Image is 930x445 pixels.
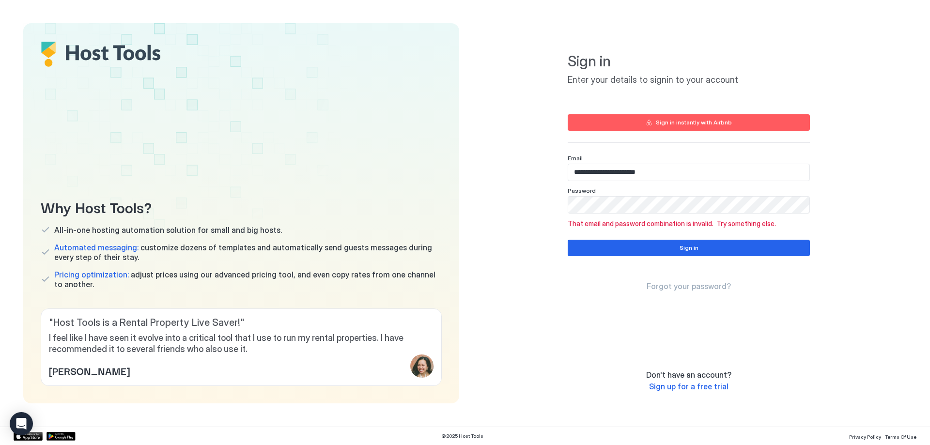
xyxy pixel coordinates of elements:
span: I feel like I have seen it evolve into a critical tool that I use to run my rental properties. I ... [49,333,434,354]
span: Terms Of Use [885,434,916,440]
input: Input Field [568,197,809,213]
span: That email and password combination is invalid. Try something else. [568,219,810,228]
a: Sign up for a free trial [649,382,728,392]
span: Password [568,187,596,194]
span: Pricing optimization: [54,270,129,279]
input: Input Field [568,164,809,181]
span: Why Host Tools? [41,196,442,217]
div: Sign in instantly with Airbnb [656,118,732,127]
div: Sign in [680,244,698,252]
span: customize dozens of templates and automatically send guests messages during every step of their s... [54,243,442,262]
span: © 2025 Host Tools [441,433,483,439]
span: Sign up for a free trial [649,382,728,391]
span: Sign in [568,52,810,71]
span: [PERSON_NAME] [49,363,130,378]
a: App Store [14,432,43,441]
a: Privacy Policy [849,431,881,441]
span: adjust prices using our advanced pricing tool, and even copy rates from one channel to another. [54,270,442,289]
button: Sign in instantly with Airbnb [568,114,810,131]
span: Enter your details to signin to your account [568,75,810,86]
div: Open Intercom Messenger [10,412,33,435]
a: Terms Of Use [885,431,916,441]
span: Don't have an account? [646,370,731,380]
a: Google Play Store [46,432,76,441]
a: Forgot your password? [647,281,731,292]
span: Email [568,154,583,162]
button: Sign in [568,240,810,256]
span: Automated messaging: [54,243,139,252]
span: " Host Tools is a Rental Property Live Saver! " [49,317,434,329]
span: All-in-one hosting automation solution for small and big hosts. [54,225,282,235]
span: Privacy Policy [849,434,881,440]
div: profile [410,354,434,378]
